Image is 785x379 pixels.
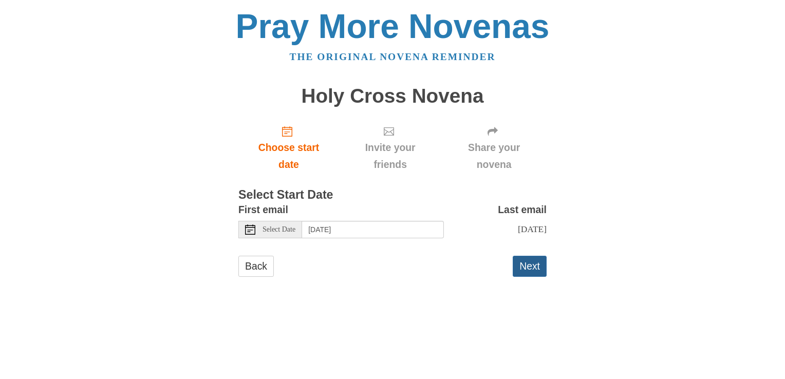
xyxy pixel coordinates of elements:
button: Next [513,256,547,277]
div: Click "Next" to confirm your start date first. [339,117,441,178]
span: Select Date [263,226,295,233]
span: Choose start date [249,139,329,173]
a: Back [238,256,274,277]
span: Invite your friends [349,139,431,173]
span: Share your novena [452,139,536,173]
label: First email [238,201,288,218]
span: [DATE] [518,224,547,234]
a: Choose start date [238,117,339,178]
div: Click "Next" to confirm your start date first. [441,117,547,178]
label: Last email [498,201,547,218]
a: The original novena reminder [290,51,496,62]
a: Pray More Novenas [236,7,550,45]
h3: Select Start Date [238,188,547,202]
h1: Holy Cross Novena [238,85,547,107]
